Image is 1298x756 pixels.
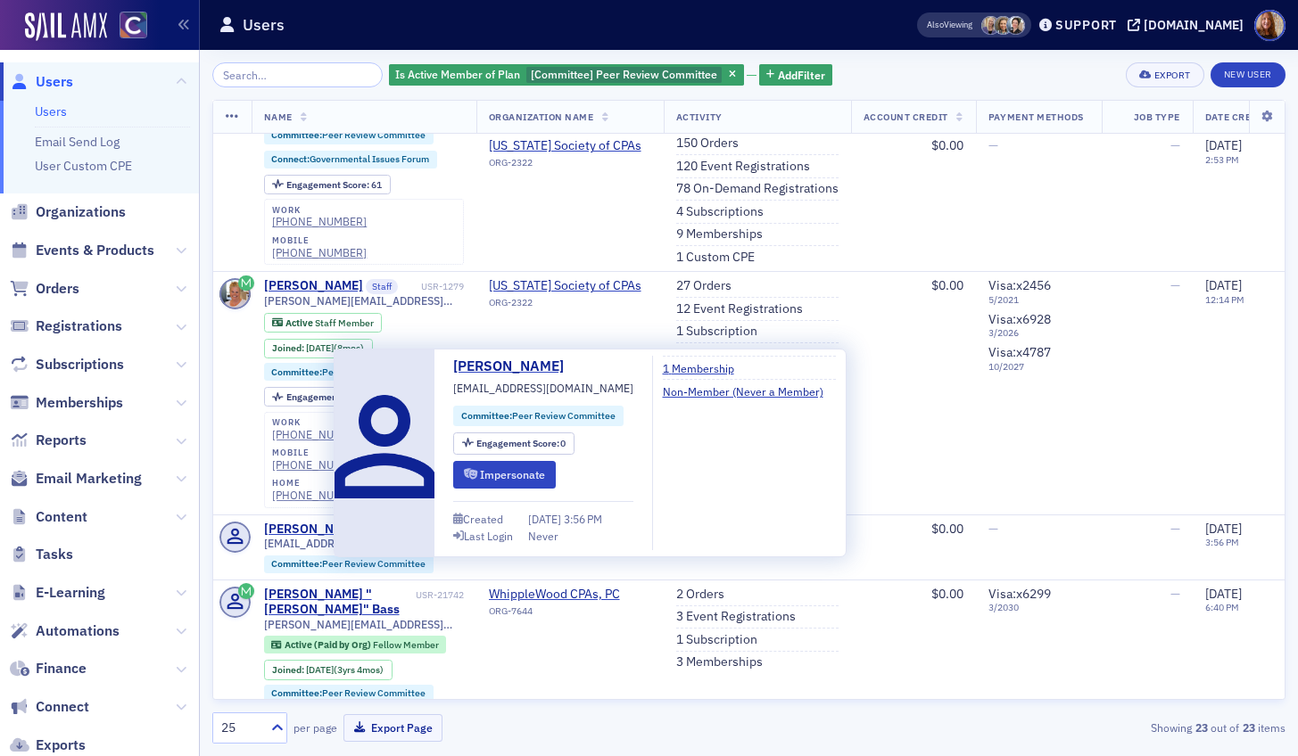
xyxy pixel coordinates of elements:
span: — [1170,277,1180,293]
div: [PHONE_NUMBER] [272,489,367,502]
a: User Custom CPE [35,158,132,174]
span: 5 / 2021 [988,294,1089,306]
span: Email Marketing [36,469,142,489]
div: (8mos) [306,342,364,354]
a: 12 Event Registrations [676,301,803,317]
a: Email Send Log [35,134,120,150]
span: Committee : [461,409,512,422]
span: Staff Member [315,316,374,329]
a: Committee:Peer Review Committee [271,687,426,699]
span: Engagement Score : [476,437,561,449]
div: [DOMAIN_NAME] [1144,17,1244,33]
span: — [988,521,998,537]
span: [PERSON_NAME][EMAIL_ADDRESS][DOMAIN_NAME] [264,294,464,308]
strong: 23 [1192,719,1211,735]
span: Events & Products [36,241,154,260]
a: Registrations [10,316,122,336]
a: [PHONE_NUMBER] [272,428,367,441]
a: Connect [10,697,89,717]
div: Committee: [264,127,434,144]
span: Activity [676,111,723,123]
span: [EMAIL_ADDRESS][DOMAIN_NAME] [453,380,633,396]
span: [DATE] [1205,277,1242,293]
a: 3 Memberships [676,654,763,670]
a: 1 Subscription [676,632,757,648]
input: Search… [212,62,383,87]
span: Is Active Member of Plan [395,67,520,81]
div: Active (Paid by Org): Active (Paid by Org): Fellow Member [264,636,447,653]
a: Tasks [10,545,73,564]
div: ORG-2322 [489,157,651,175]
div: [Committee] Peer Review Committee [389,64,744,86]
a: 120 Event Registrations [676,159,810,175]
a: Committee:Peer Review Committee [271,366,426,378]
div: mobile [272,448,367,458]
span: — [988,137,998,153]
span: Staff [366,279,398,295]
a: Organizations [10,202,126,222]
div: Created [463,514,503,524]
span: Name [264,111,293,123]
div: mobile [272,235,367,246]
div: Active: Active: Staff Member [264,313,383,333]
span: [DATE] [306,341,334,354]
div: Engagement Score: 0 [453,432,575,455]
span: Date Created [1205,111,1275,123]
span: Active [285,316,315,329]
span: [DATE] [1205,521,1242,537]
span: 3 / 2030 [988,602,1089,613]
span: Viewing [927,19,972,31]
span: [DATE] [1205,137,1242,153]
div: [PERSON_NAME] [264,278,363,294]
div: Connect: [264,151,438,168]
div: (3yrs 4mos) [306,664,384,676]
span: Visa : x2456 [988,277,1051,293]
span: Exports [36,735,86,755]
a: [PHONE_NUMBER] [272,458,367,472]
div: home [272,478,367,489]
button: Export Page [343,714,442,742]
a: 150 Orders [676,136,739,152]
time: 12:14 PM [1205,293,1244,306]
span: [DATE] [528,512,564,526]
h1: Users [243,14,285,36]
div: USR-1279 [401,281,464,292]
div: 6 [286,392,376,402]
span: WhippleWood CPAs, PC [489,587,651,603]
a: Memberships [10,393,123,413]
div: Engagement Score: 6 [264,387,385,407]
a: Automations [10,621,120,641]
button: Export [1126,62,1203,87]
span: Colorado Society of CPAs [489,138,651,154]
a: 1 Custom CPE [676,250,755,266]
time: 2:53 PM [1205,153,1239,166]
a: [US_STATE] Society of CPAs [489,138,651,154]
a: 1 Membership [663,360,748,376]
span: Connect [36,697,89,717]
div: work [272,205,367,216]
span: Profile [1254,10,1286,41]
div: [PHONE_NUMBER] [272,246,367,259]
a: Non-Member (Never a Member) [663,383,837,399]
a: Reports [10,431,87,450]
span: Visa : x6928 [988,311,1051,327]
span: Pamela Galey-Coleman [1006,16,1025,35]
div: Joined: 2025-01-30 00:00:00 [264,339,373,358]
div: USR-21742 [416,589,464,601]
span: Committee : [271,366,322,378]
div: ORG-7644 [489,605,651,623]
img: SailAMX [25,12,107,41]
span: Users [36,72,73,92]
span: 10 / 2027 [988,361,1089,373]
span: Engagement Score : [286,390,371,403]
a: Events & Products [10,241,154,260]
a: Active Staff Member [272,316,373,328]
button: [DOMAIN_NAME] [1128,19,1250,31]
span: [DATE] [306,663,334,676]
span: Visa : x6299 [988,586,1051,602]
span: Colorado Society of CPAs [489,278,651,294]
span: [EMAIL_ADDRESS][DOMAIN_NAME] [264,537,444,550]
span: Orders [36,279,79,299]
